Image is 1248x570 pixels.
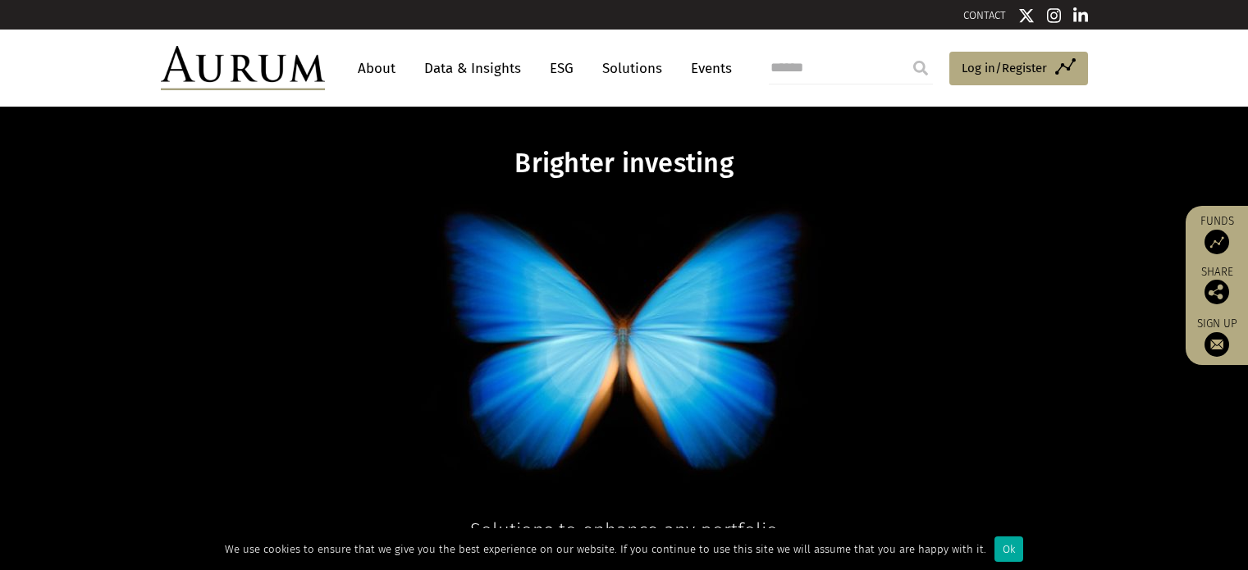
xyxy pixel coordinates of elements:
img: Instagram icon [1047,7,1062,24]
div: Ok [994,536,1023,562]
input: Submit [904,52,937,84]
div: Share [1194,267,1240,304]
a: Funds [1194,214,1240,254]
img: Twitter icon [1018,7,1035,24]
a: Data & Insights [416,53,529,84]
span: Log in/Register [962,58,1047,78]
img: Linkedin icon [1073,7,1088,24]
a: Log in/Register [949,52,1088,86]
span: Solutions to enhance any portfolio [470,519,778,542]
a: About [350,53,404,84]
h1: Brighter investing [308,148,941,180]
a: CONTACT [963,9,1006,21]
a: Solutions [594,53,670,84]
img: Access Funds [1205,230,1229,254]
img: Sign up to our newsletter [1205,332,1229,357]
a: Events [683,53,732,84]
img: Share this post [1205,280,1229,304]
a: ESG [542,53,582,84]
a: Sign up [1194,317,1240,357]
img: Aurum [161,46,325,90]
